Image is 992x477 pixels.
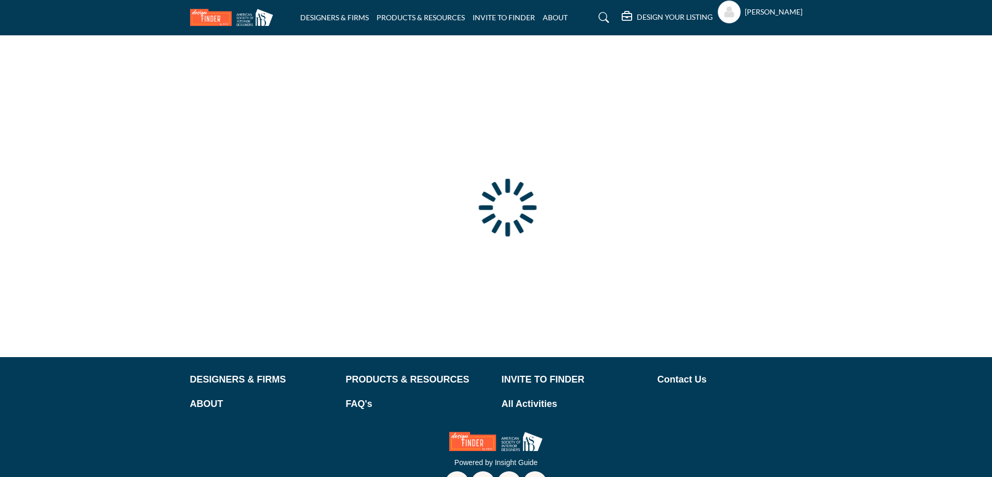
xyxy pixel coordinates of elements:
[658,373,802,387] a: Contact Us
[502,397,647,411] a: All Activities
[745,7,802,17] h5: [PERSON_NAME]
[346,373,491,387] a: PRODUCTS & RESOURCES
[377,13,465,22] a: PRODUCTS & RESOURCES
[718,1,741,23] button: Show hide supplier dropdown
[622,11,713,24] div: DESIGN YOUR LISTING
[588,9,616,26] a: Search
[473,13,535,22] a: INVITE TO FINDER
[502,373,647,387] a: INVITE TO FINDER
[543,13,568,22] a: ABOUT
[449,432,543,451] img: No Site Logo
[300,13,369,22] a: DESIGNERS & FIRMS
[454,458,538,467] a: Powered by Insight Guide
[190,9,278,26] img: Site Logo
[190,397,335,411] a: ABOUT
[346,397,491,411] a: FAQ's
[190,373,335,387] a: DESIGNERS & FIRMS
[637,12,713,22] h5: DESIGN YOUR LISTING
